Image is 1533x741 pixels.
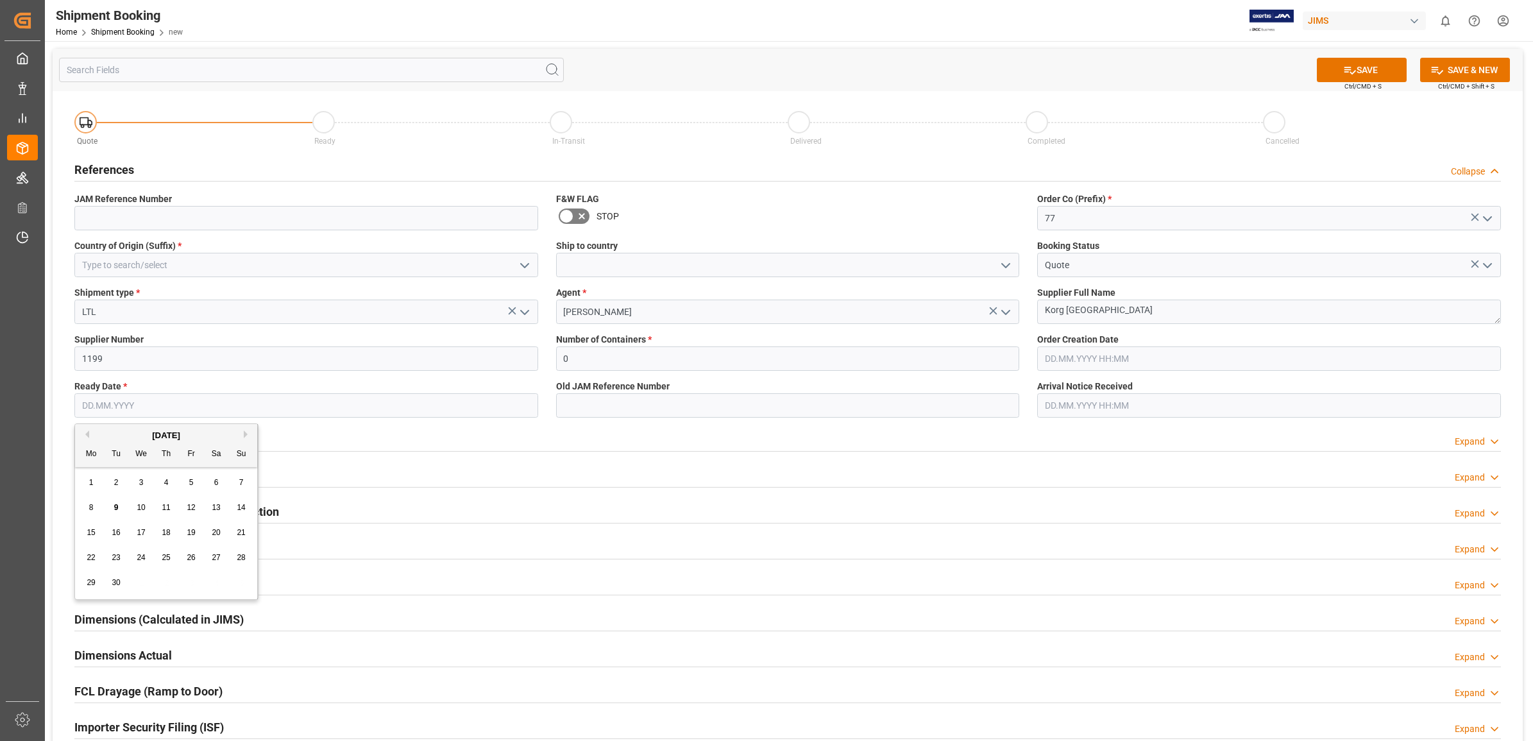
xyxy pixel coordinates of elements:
[83,447,99,463] div: Mo
[59,58,564,82] input: Search Fields
[91,28,155,37] a: Shipment Booking
[79,470,254,595] div: month 2025-09
[87,553,95,562] span: 22
[74,611,244,628] h2: Dimensions (Calculated in JIMS)
[89,503,94,512] span: 8
[133,550,149,566] div: Choose Wednesday, September 24th, 2025
[108,525,124,541] div: Choose Tuesday, September 16th, 2025
[233,525,250,541] div: Choose Sunday, September 21st, 2025
[1455,507,1485,520] div: Expand
[1317,58,1407,82] button: SAVE
[158,525,174,541] div: Choose Thursday, September 18th, 2025
[56,6,183,25] div: Shipment Booking
[83,500,99,516] div: Choose Monday, September 8th, 2025
[556,380,670,393] span: Old JAM Reference Number
[87,528,95,537] span: 15
[995,302,1015,322] button: open menu
[237,553,245,562] span: 28
[208,525,224,541] div: Choose Saturday, September 20th, 2025
[158,475,174,491] div: Choose Thursday, September 4th, 2025
[56,28,77,37] a: Home
[77,137,97,146] span: Quote
[74,683,223,700] h2: FCL Drayage (Ramp to Door)
[183,525,199,541] div: Choose Friday, September 19th, 2025
[514,255,533,275] button: open menu
[89,478,94,487] span: 1
[514,302,533,322] button: open menu
[1037,380,1133,393] span: Arrival Notice Received
[995,255,1015,275] button: open menu
[112,528,120,537] span: 16
[239,478,244,487] span: 7
[1037,239,1099,253] span: Booking Status
[1438,81,1495,91] span: Ctrl/CMD + Shift + S
[237,528,245,537] span: 21
[556,333,652,346] span: Number of Containers
[208,550,224,566] div: Choose Saturday, September 27th, 2025
[1455,686,1485,700] div: Expand
[137,503,145,512] span: 10
[212,528,220,537] span: 20
[1455,435,1485,448] div: Expand
[1037,333,1119,346] span: Order Creation Date
[1249,10,1294,32] img: Exertis%20JAM%20-%20Email%20Logo.jpg_1722504956.jpg
[133,447,149,463] div: We
[1344,81,1382,91] span: Ctrl/CMD + S
[212,503,220,512] span: 13
[108,475,124,491] div: Choose Tuesday, September 2nd, 2025
[108,447,124,463] div: Tu
[137,553,145,562] span: 24
[137,528,145,537] span: 17
[133,525,149,541] div: Choose Wednesday, September 17th, 2025
[158,500,174,516] div: Choose Thursday, September 11th, 2025
[74,239,182,253] span: Country of Origin (Suffix)
[1266,137,1300,146] span: Cancelled
[162,528,170,537] span: 18
[1431,6,1460,35] button: show 0 new notifications
[1037,192,1112,206] span: Order Co (Prefix)
[183,500,199,516] div: Choose Friday, September 12th, 2025
[164,478,169,487] span: 4
[233,447,250,463] div: Su
[112,578,120,587] span: 30
[1303,12,1426,30] div: JIMS
[74,192,172,206] span: JAM Reference Number
[108,500,124,516] div: Choose Tuesday, September 9th, 2025
[1420,58,1510,82] button: SAVE & NEW
[237,503,245,512] span: 14
[1455,651,1485,664] div: Expand
[1455,722,1485,736] div: Expand
[1037,393,1501,418] input: DD.MM.YYYY HH:MM
[1037,286,1115,300] span: Supplier Full Name
[74,161,134,178] h2: References
[212,553,220,562] span: 27
[214,478,219,487] span: 6
[790,137,822,146] span: Delivered
[75,429,257,442] div: [DATE]
[556,192,599,206] span: F&W FLAG
[1037,300,1501,324] textarea: Korg [GEOGRAPHIC_DATA]
[81,430,89,438] button: Previous Month
[83,575,99,591] div: Choose Monday, September 29th, 2025
[187,503,195,512] span: 12
[1455,579,1485,592] div: Expand
[108,575,124,591] div: Choose Tuesday, September 30th, 2025
[1028,137,1065,146] span: Completed
[74,719,224,736] h2: Importer Security Filing (ISF)
[74,647,172,664] h2: Dimensions Actual
[208,500,224,516] div: Choose Saturday, September 13th, 2025
[74,393,538,418] input: DD.MM.YYYY
[233,550,250,566] div: Choose Sunday, September 28th, 2025
[1037,346,1501,371] input: DD.MM.YYYY HH:MM
[183,447,199,463] div: Fr
[74,333,144,346] span: Supplier Number
[556,286,586,300] span: Agent
[233,475,250,491] div: Choose Sunday, September 7th, 2025
[183,475,199,491] div: Choose Friday, September 5th, 2025
[83,550,99,566] div: Choose Monday, September 22nd, 2025
[1477,255,1496,275] button: open menu
[183,550,199,566] div: Choose Friday, September 26th, 2025
[244,430,251,438] button: Next Month
[1460,6,1489,35] button: Help Center
[1451,165,1485,178] div: Collapse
